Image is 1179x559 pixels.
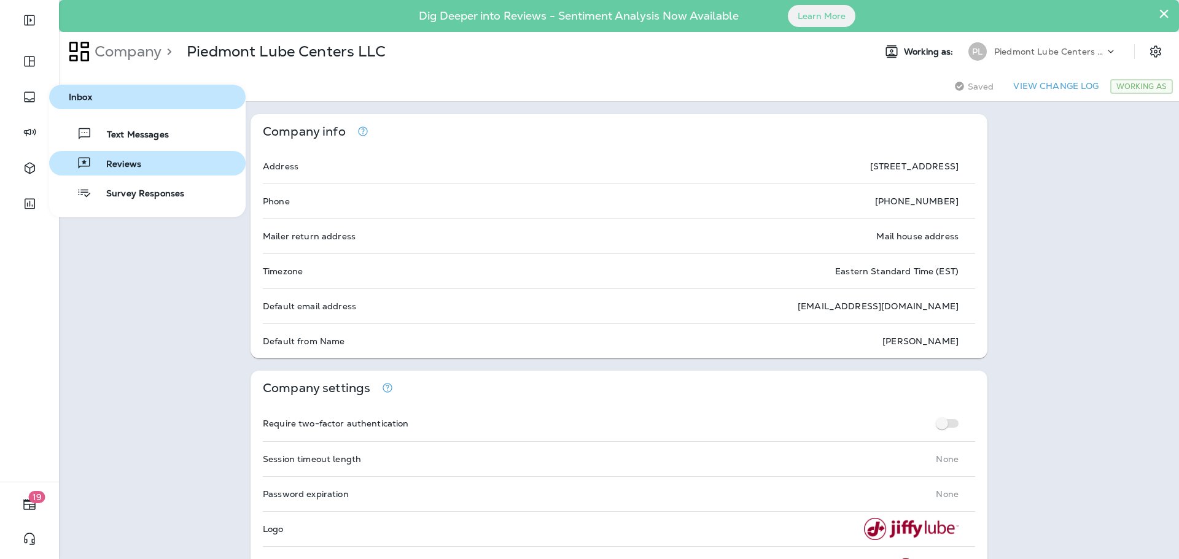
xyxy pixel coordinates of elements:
[91,188,184,200] span: Survey Responses
[12,8,47,33] button: Expand Sidebar
[835,266,959,276] p: Eastern Standard Time (EST)
[263,161,298,171] p: Address
[49,121,246,146] button: Text Messages
[263,266,303,276] p: Timezone
[788,5,855,27] button: Learn More
[875,196,959,206] p: [PHONE_NUMBER]
[161,42,172,61] p: >
[263,336,344,346] p: Default from Name
[263,489,349,499] p: Password expiration
[92,129,169,141] span: Text Messages
[54,92,241,102] span: Inbox
[994,47,1105,56] p: Piedmont Lube Centers LLC
[263,524,284,534] p: Logo
[263,383,370,393] p: Company settings
[263,418,409,428] p: Require two-factor authentication
[187,42,386,61] p: Piedmont Lube Centers LLC
[91,159,141,171] span: Reviews
[968,82,994,91] span: Saved
[49,151,246,175] button: Reviews
[870,161,959,171] p: [STREET_ADDRESS]
[936,489,959,499] p: None
[90,42,161,61] p: Company
[1158,4,1170,23] button: Close
[968,42,987,61] div: PL
[882,336,959,346] p: [PERSON_NAME]
[263,454,361,464] p: Session timeout length
[29,491,45,503] span: 19
[1110,79,1173,94] div: Working As
[263,126,346,137] p: Company info
[936,454,959,464] p: None
[383,14,774,18] p: Dig Deeper into Reviews - Sentiment Analysis Now Available
[49,85,246,109] button: Inbox
[864,518,959,540] img: logo-lockup-large.png
[263,301,356,311] p: Default email address
[1008,77,1103,96] button: View Change Log
[798,301,959,311] p: [EMAIL_ADDRESS][DOMAIN_NAME]
[1145,40,1167,63] button: Settings
[263,231,356,241] p: Mailer return address
[904,47,956,57] span: Working as:
[263,196,290,206] p: Phone
[49,180,246,205] button: Survey Responses
[876,231,959,241] p: Mail house address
